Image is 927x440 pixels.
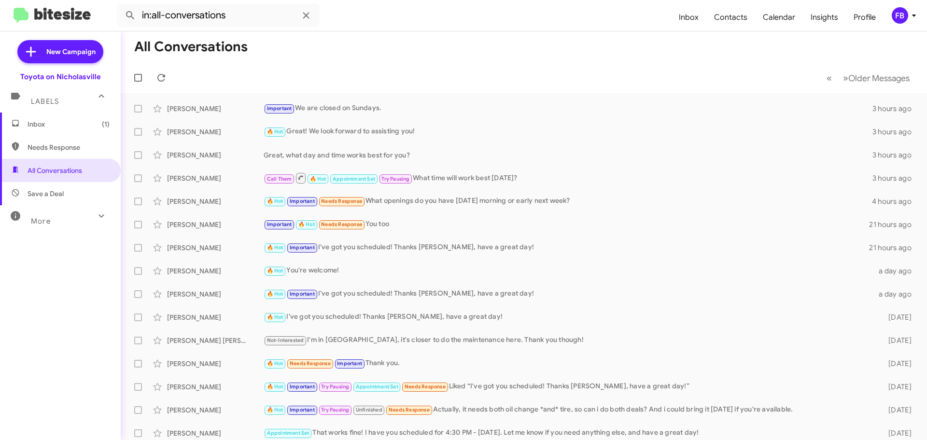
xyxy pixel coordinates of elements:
[290,291,315,297] span: Important
[167,289,264,299] div: [PERSON_NAME]
[356,407,382,413] span: Unfinished
[755,3,803,31] a: Calendar
[267,221,292,227] span: Important
[264,150,872,160] div: Great, what day and time works best for you?
[267,360,283,367] span: 🔥 Hot
[837,68,915,88] button: Next
[134,39,248,55] h1: All Conversations
[167,243,264,253] div: [PERSON_NAME]
[264,126,872,137] div: Great! We look forward to assisting you!
[167,127,264,137] div: [PERSON_NAME]
[310,176,326,182] span: 🔥 Hot
[264,404,873,415] div: Actually, it needs both oil change *and* tire, so can i do both deals? And i could bring it [DATE...
[267,314,283,320] span: 🔥 Hot
[337,360,362,367] span: Important
[821,68,915,88] nav: Page navigation example
[873,405,919,415] div: [DATE]
[321,221,362,227] span: Needs Response
[405,383,446,390] span: Needs Response
[290,407,315,413] span: Important
[264,196,872,207] div: What openings do you have [DATE] morning or early next week?
[264,242,869,253] div: I've got you scheduled! Thanks [PERSON_NAME], have a great day!
[28,142,110,152] span: Needs Response
[264,172,872,184] div: What time will work best [DATE]?
[321,383,349,390] span: Try Pausing
[31,217,51,226] span: More
[28,166,82,175] span: All Conversations
[321,198,362,204] span: Needs Response
[167,266,264,276] div: [PERSON_NAME]
[356,383,398,390] span: Appointment Set
[264,335,873,346] div: I'm in [GEOGRAPHIC_DATA], it's closer to do the maintenance here. Thank you though!
[167,312,264,322] div: [PERSON_NAME]
[102,119,110,129] span: (1)
[872,150,919,160] div: 3 hours ago
[46,47,96,57] span: New Campaign
[20,72,101,82] div: Toyota on Nicholasville
[872,104,919,114] div: 3 hours ago
[873,289,919,299] div: a day ago
[267,383,283,390] span: 🔥 Hot
[706,3,755,31] a: Contacts
[892,7,908,24] div: FB
[884,7,916,24] button: FB
[31,97,59,106] span: Labels
[267,268,283,274] span: 🔥 Hot
[267,105,292,112] span: Important
[873,312,919,322] div: [DATE]
[167,104,264,114] div: [PERSON_NAME]
[333,176,375,182] span: Appointment Set
[290,383,315,390] span: Important
[803,3,846,31] a: Insights
[290,360,331,367] span: Needs Response
[264,288,873,299] div: I've got you scheduled! Thanks [PERSON_NAME], have a great day!
[843,72,848,84] span: »
[671,3,706,31] a: Inbox
[381,176,409,182] span: Try Pausing
[873,428,919,438] div: [DATE]
[267,176,292,182] span: Call Them
[28,119,110,129] span: Inbox
[264,103,872,114] div: We are closed on Sundays.
[167,220,264,229] div: [PERSON_NAME]
[290,244,315,251] span: Important
[821,68,838,88] button: Previous
[267,198,283,204] span: 🔥 Hot
[869,243,919,253] div: 21 hours ago
[264,312,873,323] div: I've got you scheduled! Thanks [PERSON_NAME], have a great day!
[389,407,430,413] span: Needs Response
[267,337,304,343] span: Not-Interested
[869,220,919,229] div: 21 hours ago
[167,150,264,160] div: [PERSON_NAME]
[167,405,264,415] div: [PERSON_NAME]
[873,359,919,369] div: [DATE]
[267,430,309,436] span: Appointment Set
[264,427,873,439] div: That works fine! I have you scheduled for 4:30 PM - [DATE]. Let me know if you need anything else...
[873,336,919,345] div: [DATE]
[264,265,873,276] div: You're welcome!
[167,359,264,369] div: [PERSON_NAME]
[298,221,315,227] span: 🔥 Hot
[848,73,910,84] span: Older Messages
[17,40,103,63] a: New Campaign
[827,72,832,84] span: «
[267,244,283,251] span: 🔥 Hot
[873,382,919,392] div: [DATE]
[167,336,264,345] div: [PERSON_NAME] [PERSON_NAME]
[117,4,320,27] input: Search
[264,219,869,230] div: You too
[872,173,919,183] div: 3 hours ago
[267,128,283,135] span: 🔥 Hot
[167,197,264,206] div: [PERSON_NAME]
[873,266,919,276] div: a day ago
[872,127,919,137] div: 3 hours ago
[290,198,315,204] span: Important
[167,173,264,183] div: [PERSON_NAME]
[167,428,264,438] div: [PERSON_NAME]
[167,382,264,392] div: [PERSON_NAME]
[267,407,283,413] span: 🔥 Hot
